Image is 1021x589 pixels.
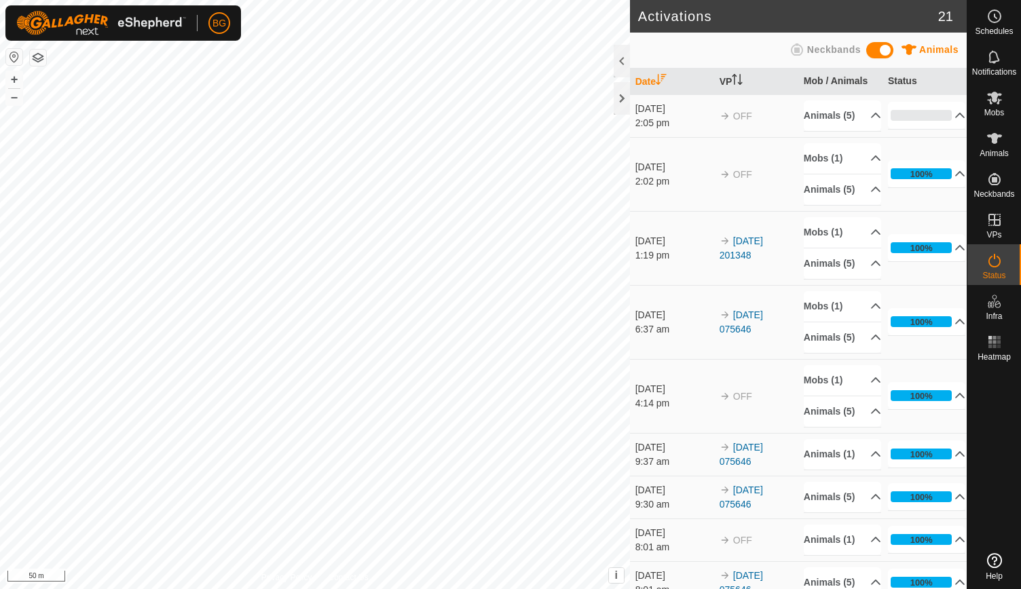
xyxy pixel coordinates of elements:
[635,497,713,512] div: 9:30 am
[973,190,1014,198] span: Neckbands
[732,76,743,87] p-sorticon: Activate to sort
[986,312,1002,320] span: Infra
[635,234,713,248] div: [DATE]
[910,448,933,461] div: 100%
[986,231,1001,239] span: VPs
[635,483,713,497] div: [DATE]
[980,149,1009,157] span: Animals
[720,442,730,453] img: arrow
[972,68,1016,76] span: Notifications
[804,396,881,427] p-accordion-header: Animals (5)
[635,382,713,396] div: [DATE]
[733,391,752,402] span: OFF
[888,526,965,553] p-accordion-header: 100%
[30,50,46,66] button: Map Layers
[910,389,933,402] div: 100%
[804,217,881,248] p-accordion-header: Mobs (1)
[635,540,713,554] div: 8:01 am
[888,102,965,129] p-accordion-header: 0%
[635,248,713,263] div: 1:19 pm
[329,571,369,584] a: Contact Us
[635,174,713,189] div: 2:02 pm
[635,455,713,469] div: 9:37 am
[891,242,952,253] div: 100%
[967,548,1021,586] a: Help
[614,569,617,581] span: i
[804,439,881,470] p-accordion-header: Animals (1)
[910,576,933,589] div: 100%
[714,69,798,95] th: VP
[635,322,713,337] div: 6:37 am
[888,308,965,335] p-accordion-header: 100%
[635,160,713,174] div: [DATE]
[891,168,952,179] div: 100%
[891,577,952,588] div: 100%
[804,525,881,555] p-accordion-header: Animals (1)
[910,242,933,254] div: 100%
[798,69,883,95] th: Mob / Animals
[720,442,763,467] a: [DATE] 075646
[733,169,752,180] span: OFF
[720,169,730,180] img: arrow
[720,484,730,495] img: arrow
[891,449,952,459] div: 100%
[635,526,713,540] div: [DATE]
[16,11,186,35] img: Gallagher Logo
[891,491,952,502] div: 100%
[733,535,752,546] span: OFF
[720,309,730,320] img: arrow
[910,168,933,180] div: 100%
[888,382,965,409] p-accordion-header: 100%
[910,533,933,546] div: 100%
[720,235,730,246] img: arrow
[720,570,730,581] img: arrow
[656,76,667,87] p-sorticon: Activate to sort
[804,291,881,322] p-accordion-header: Mobs (1)
[919,44,959,55] span: Animals
[888,440,965,468] p-accordion-header: 100%
[635,308,713,322] div: [DATE]
[6,89,22,105] button: –
[982,271,1005,280] span: Status
[720,484,763,510] a: [DATE] 075646
[804,143,881,174] p-accordion-header: Mobs (1)
[609,568,624,583] button: i
[888,234,965,261] p-accordion-header: 100%
[635,569,713,583] div: [DATE]
[720,391,730,402] img: arrow
[720,235,763,261] a: [DATE] 201348
[638,8,938,24] h2: Activations
[978,353,1011,361] span: Heatmap
[212,16,226,31] span: BG
[804,248,881,279] p-accordion-header: Animals (5)
[984,109,1004,117] span: Mobs
[804,482,881,512] p-accordion-header: Animals (5)
[986,572,1003,580] span: Help
[807,44,861,55] span: Neckbands
[883,69,967,95] th: Status
[938,6,953,26] span: 21
[891,390,952,401] div: 100%
[888,160,965,187] p-accordion-header: 100%
[635,440,713,455] div: [DATE]
[635,396,713,411] div: 4:14 pm
[720,309,763,335] a: [DATE] 075646
[891,534,952,545] div: 100%
[804,100,881,131] p-accordion-header: Animals (5)
[804,174,881,205] p-accordion-header: Animals (5)
[630,69,714,95] th: Date
[733,111,752,121] span: OFF
[910,491,933,503] div: 100%
[720,111,730,121] img: arrow
[891,110,952,121] div: 0%
[635,116,713,130] div: 2:05 pm
[720,535,730,546] img: arrow
[910,316,933,328] div: 100%
[804,322,881,353] p-accordion-header: Animals (5)
[804,365,881,396] p-accordion-header: Mobs (1)
[888,483,965,510] p-accordion-header: 100%
[6,71,22,88] button: +
[261,571,312,584] a: Privacy Policy
[891,316,952,327] div: 100%
[6,49,22,65] button: Reset Map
